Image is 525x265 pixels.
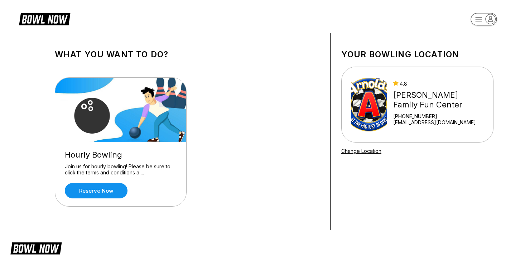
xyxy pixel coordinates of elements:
div: [PHONE_NUMBER] [393,113,484,119]
h1: Your bowling location [341,49,493,59]
img: Arnold's Family Fun Center [351,78,387,131]
div: Join us for hourly bowling! Please be sure to click the terms and conditions a ... [65,163,177,176]
a: Change Location [341,148,381,154]
a: [EMAIL_ADDRESS][DOMAIN_NAME] [393,119,484,125]
div: Hourly Bowling [65,150,177,160]
a: Reserve now [65,183,127,198]
div: [PERSON_NAME] Family Fun Center [393,90,484,110]
img: Hourly Bowling [55,78,187,142]
div: 4.8 [393,81,484,87]
h1: What you want to do? [55,49,319,59]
